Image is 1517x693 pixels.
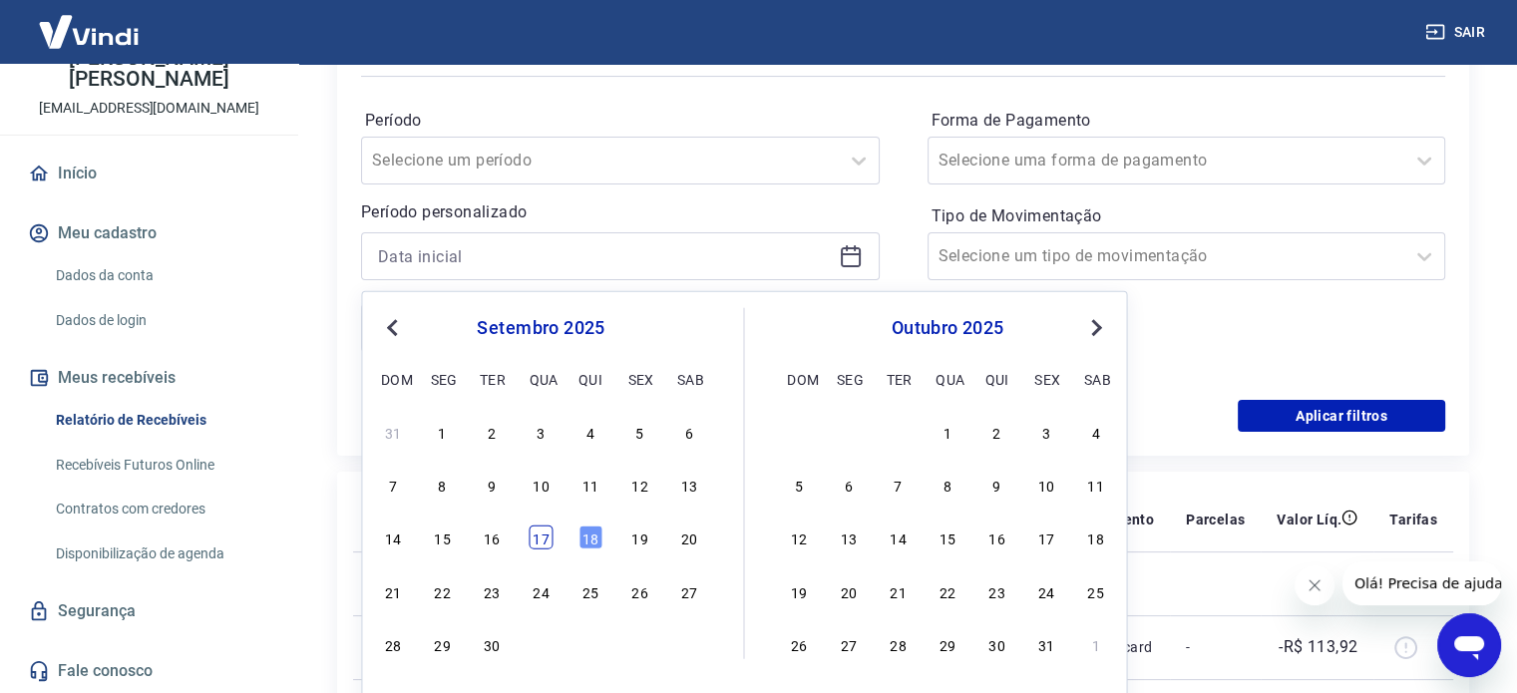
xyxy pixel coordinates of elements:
[886,578,910,602] div: Choose terça-feira, 21 de outubro de 2025
[48,300,274,341] a: Dados de login
[16,48,282,90] p: [PERSON_NAME] [PERSON_NAME]
[837,578,861,602] div: Choose segunda-feira, 20 de outubro de 2025
[39,98,259,119] p: [EMAIL_ADDRESS][DOMAIN_NAME]
[936,525,959,549] div: Choose quarta-feira, 15 de outubro de 2025
[627,632,651,656] div: Choose sexta-feira, 3 de outubro de 2025
[932,109,1442,133] label: Forma de Pagamento
[529,525,553,549] div: Choose quarta-feira, 17 de setembro de 2025
[578,578,602,602] div: Choose quinta-feira, 25 de setembro de 2025
[787,578,811,602] div: Choose domingo, 19 de outubro de 2025
[837,366,861,390] div: seg
[936,366,959,390] div: qua
[677,420,701,444] div: Choose sábado, 6 de setembro de 2025
[24,211,274,255] button: Meu cadastro
[378,417,703,658] div: month 2025-09
[480,473,504,497] div: Choose terça-feira, 9 de setembro de 2025
[1084,525,1108,549] div: Choose sábado, 18 de outubro de 2025
[1342,561,1501,605] iframe: Mensagem da empresa
[1277,510,1341,529] p: Valor Líq.
[381,632,405,656] div: Choose domingo, 28 de setembro de 2025
[431,578,455,602] div: Choose segunda-feira, 22 de setembro de 2025
[677,632,701,656] div: Choose sábado, 4 de outubro de 2025
[48,533,274,574] a: Disponibilização de agenda
[985,420,1009,444] div: Choose quinta-feira, 2 de outubro de 2025
[886,632,910,656] div: Choose terça-feira, 28 de outubro de 2025
[787,525,811,549] div: Choose domingo, 12 de outubro de 2025
[1186,510,1245,529] p: Parcelas
[1279,635,1357,659] p: -R$ 113,92
[787,420,811,444] div: Choose domingo, 28 de setembro de 2025
[627,578,651,602] div: Choose sexta-feira, 26 de setembro de 2025
[936,578,959,602] div: Choose quarta-feira, 22 de outubro de 2025
[480,525,504,549] div: Choose terça-feira, 16 de setembro de 2025
[886,420,910,444] div: Choose terça-feira, 30 de setembro de 2025
[529,473,553,497] div: Choose quarta-feira, 10 de setembro de 2025
[1186,637,1245,657] p: -
[529,578,553,602] div: Choose quarta-feira, 24 de setembro de 2025
[578,366,602,390] div: qui
[578,525,602,549] div: Choose quinta-feira, 18 de setembro de 2025
[48,400,274,441] a: Relatório de Recebíveis
[431,366,455,390] div: seg
[886,366,910,390] div: ter
[627,525,651,549] div: Choose sexta-feira, 19 de setembro de 2025
[378,241,831,271] input: Data inicial
[529,632,553,656] div: Choose quarta-feira, 1 de outubro de 2025
[627,420,651,444] div: Choose sexta-feira, 5 de setembro de 2025
[529,420,553,444] div: Choose quarta-feira, 3 de setembro de 2025
[1034,632,1058,656] div: Choose sexta-feira, 31 de outubro de 2025
[381,578,405,602] div: Choose domingo, 21 de setembro de 2025
[1084,366,1108,390] div: sab
[480,366,504,390] div: ter
[381,366,405,390] div: dom
[1034,525,1058,549] div: Choose sexta-feira, 17 de outubro de 2025
[431,473,455,497] div: Choose segunda-feira, 8 de setembro de 2025
[48,489,274,529] a: Contratos com credores
[627,366,651,390] div: sex
[1295,565,1334,605] iframe: Fechar mensagem
[431,632,455,656] div: Choose segunda-feira, 29 de setembro de 2025
[985,473,1009,497] div: Choose quinta-feira, 9 de outubro de 2025
[985,525,1009,549] div: Choose quinta-feira, 16 de outubro de 2025
[837,473,861,497] div: Choose segunda-feira, 6 de outubro de 2025
[677,525,701,549] div: Choose sábado, 20 de setembro de 2025
[24,1,154,62] img: Vindi
[380,316,404,340] button: Previous Month
[1084,578,1108,602] div: Choose sábado, 25 de outubro de 2025
[24,649,274,693] a: Fale conosco
[378,316,703,340] div: setembro 2025
[24,356,274,400] button: Meus recebíveis
[837,525,861,549] div: Choose segunda-feira, 13 de outubro de 2025
[677,578,701,602] div: Choose sábado, 27 de setembro de 2025
[431,525,455,549] div: Choose segunda-feira, 15 de setembro de 2025
[578,420,602,444] div: Choose quinta-feira, 4 de setembro de 2025
[1084,632,1108,656] div: Choose sábado, 1 de novembro de 2025
[381,420,405,444] div: Choose domingo, 31 de agosto de 2025
[886,525,910,549] div: Choose terça-feira, 14 de outubro de 2025
[1084,420,1108,444] div: Choose sábado, 4 de outubro de 2025
[480,632,504,656] div: Choose terça-feira, 30 de setembro de 2025
[1034,366,1058,390] div: sex
[529,366,553,390] div: qua
[627,473,651,497] div: Choose sexta-feira, 12 de setembro de 2025
[985,632,1009,656] div: Choose quinta-feira, 30 de outubro de 2025
[48,255,274,296] a: Dados da conta
[12,14,168,30] span: Olá! Precisa de ajuda?
[1421,14,1493,51] button: Sair
[24,152,274,195] a: Início
[48,445,274,486] a: Recebíveis Futuros Online
[1034,420,1058,444] div: Choose sexta-feira, 3 de outubro de 2025
[677,366,701,390] div: sab
[1437,613,1501,677] iframe: Botão para abrir a janela de mensagens
[785,316,1111,340] div: outubro 2025
[381,525,405,549] div: Choose domingo, 14 de setembro de 2025
[787,632,811,656] div: Choose domingo, 26 de outubro de 2025
[361,200,880,224] p: Período personalizado
[24,589,274,633] a: Segurança
[1084,316,1108,340] button: Next Month
[787,366,811,390] div: dom
[936,632,959,656] div: Choose quarta-feira, 29 de outubro de 2025
[1084,473,1108,497] div: Choose sábado, 11 de outubro de 2025
[936,420,959,444] div: Choose quarta-feira, 1 de outubro de 2025
[785,417,1111,658] div: month 2025-10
